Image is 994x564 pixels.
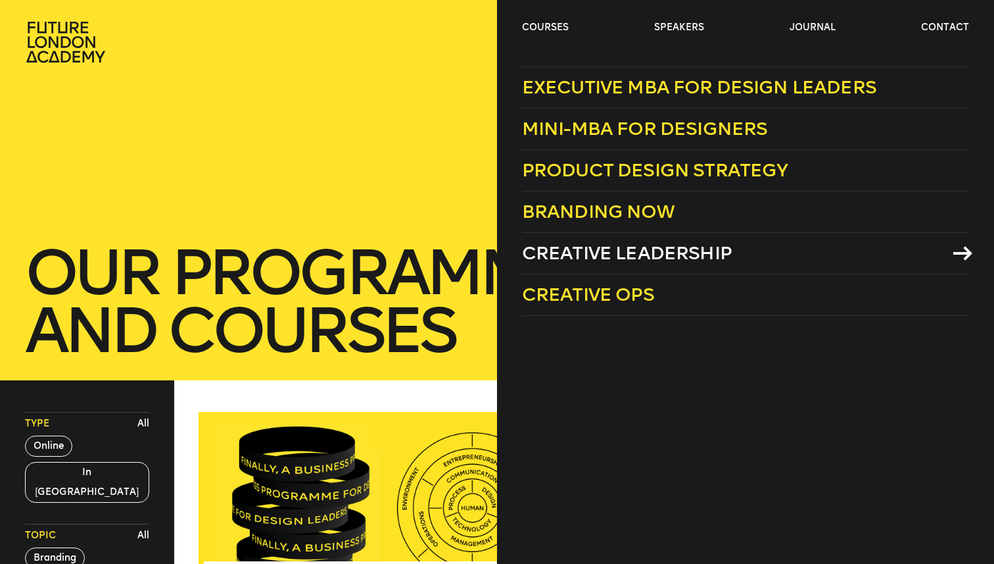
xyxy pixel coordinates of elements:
[522,118,768,140] span: Mini-MBA for Designers
[522,201,674,222] span: Branding Now
[790,21,836,34] a: journal
[522,242,732,264] span: Creative Leadership
[522,192,969,233] a: Branding Now
[522,150,969,192] a: Product Design Strategy
[654,21,704,34] a: speakers
[522,21,569,34] a: courses
[522,159,788,181] span: Product Design Strategy
[921,21,969,34] a: contact
[522,233,969,274] a: Creative Leadership
[522,66,969,109] a: Executive MBA for Design Leaders
[522,284,654,305] span: Creative Ops
[522,109,969,150] a: Mini-MBA for Designers
[522,76,876,98] span: Executive MBA for Design Leaders
[522,274,969,316] a: Creative Ops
